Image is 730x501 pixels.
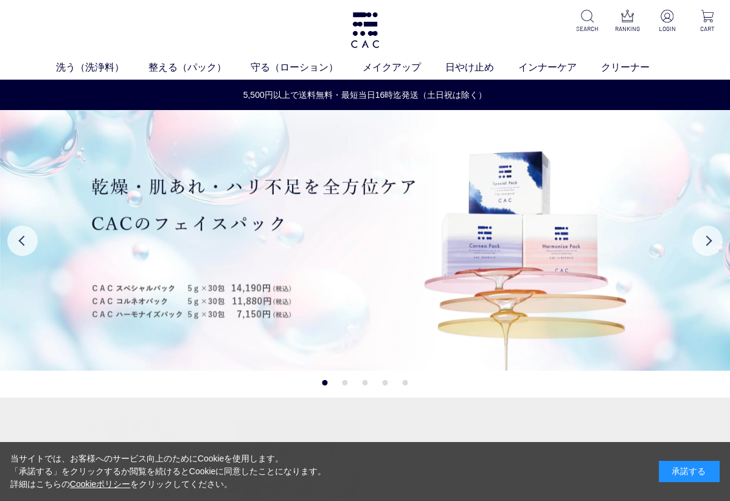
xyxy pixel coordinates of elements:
p: RANKING [614,24,640,33]
a: RANKING [614,10,640,33]
button: 5 of 5 [403,380,408,385]
button: Previous [7,226,38,256]
div: 承諾する [659,461,720,482]
button: Next [692,226,723,256]
a: 5,500円以上で送料無料・最短当日16時迄発送（土日祝は除く） [1,89,729,102]
p: SEARCH [574,24,600,33]
button: 1 of 5 [322,380,328,385]
a: メイクアップ [363,60,445,75]
p: CART [695,24,720,33]
a: クリーナー [601,60,674,75]
a: LOGIN [655,10,680,33]
div: 当サイトでは、お客様へのサービス向上のためにCookieを使用します。 「承諾する」をクリックするか閲覧を続けるとCookieに同意したことになります。 詳細はこちらの をクリックしてください。 [10,452,327,491]
a: インナーケア [518,60,601,75]
a: 整える（パック） [148,60,251,75]
a: SEARCH [574,10,600,33]
img: logo [349,12,381,48]
a: 守る（ローション） [251,60,363,75]
button: 2 of 5 [342,380,348,385]
button: 4 of 5 [383,380,388,385]
a: CART [695,10,720,33]
a: 日やけ止め [445,60,518,75]
a: Cookieポリシー [70,479,131,489]
button: 3 of 5 [363,380,368,385]
a: 洗う（洗浄料） [56,60,148,75]
p: LOGIN [655,24,680,33]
